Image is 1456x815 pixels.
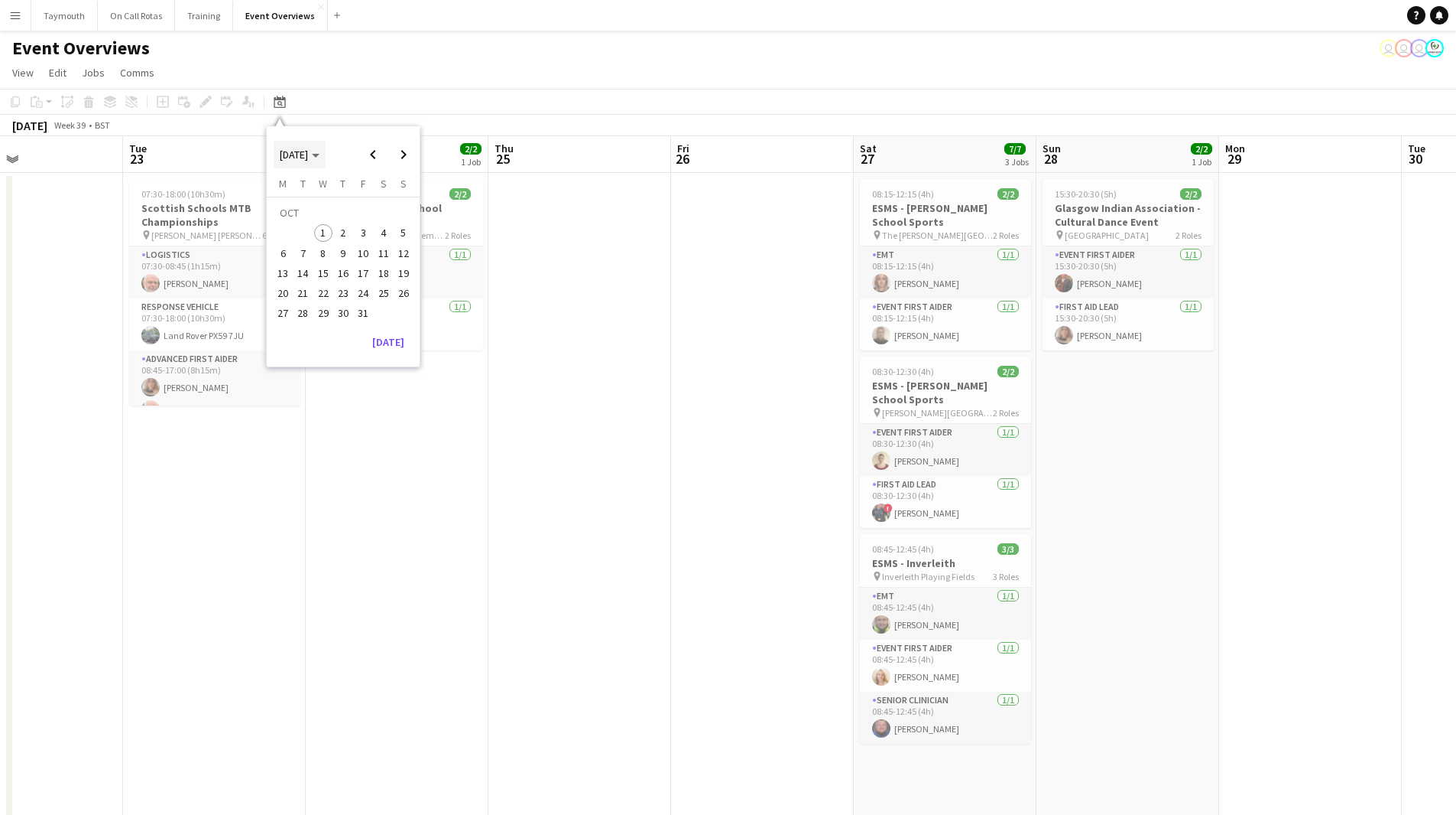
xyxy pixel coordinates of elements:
[1380,39,1398,57] app-user-avatar: Operations Team
[129,246,300,298] app-card-role: Logistics1/107:30-08:45 (1h15m)[PERSON_NAME]
[1408,142,1425,155] span: Tue
[273,243,293,263] button: 06-10-2025
[1395,39,1413,57] app-user-avatar: Operations Team
[1410,39,1428,57] app-user-avatar: Operations Team
[461,156,481,168] div: 1 Job
[860,556,1031,570] h3: ESMS - Inverleith
[860,476,1031,528] app-card-role: First Aid Lead1/108:30-12:30 (4h)![PERSON_NAME]
[677,142,689,155] span: Fri
[313,283,333,303] button: 22-10-2025
[294,264,313,282] span: 14
[127,150,147,168] span: 23
[1065,230,1149,241] span: [GEOGRAPHIC_DATA]
[373,263,393,283] button: 18-10-2025
[882,407,993,419] span: [PERSON_NAME][GEOGRAPHIC_DATA]
[354,244,372,262] span: 10
[860,201,1031,229] h3: ESMS - [PERSON_NAME] School Sports
[394,243,413,263] button: 12-10-2025
[860,424,1031,476] app-card-role: Event First Aider1/108:30-12:30 (4h)[PERSON_NAME]
[175,1,233,31] button: Training
[860,298,1031,350] app-card-role: Event First Aider1/108:15-12:15 (4h)[PERSON_NAME]
[997,188,1019,200] span: 2/2
[373,243,393,263] button: 11-10-2025
[314,224,332,243] span: 1
[314,284,332,302] span: 22
[313,303,333,323] button: 29-10-2025
[333,263,353,283] button: 16-10-2025
[394,224,413,243] span: 5
[860,692,1031,744] app-card-role: Senior Clinician1/108:45-12:45 (4h)[PERSON_NAME]
[394,283,413,303] button: 26-10-2025
[860,142,877,155] span: Sat
[31,1,98,31] button: Taymouth
[6,63,40,83] a: View
[993,407,1019,419] span: 2 Roles
[76,63,111,83] a: Jobs
[460,143,482,155] span: 2/2
[366,330,410,354] button: [DATE]
[354,305,372,323] span: 31
[294,244,313,262] span: 7
[333,243,353,263] button: 09-10-2025
[993,230,1019,241] span: 2 Roles
[997,366,1019,377] span: 2/2
[358,139,388,170] button: Previous month
[274,244,292,262] span: 6
[1192,156,1211,168] div: 1 Job
[129,298,300,350] app-card-role: Response Vehicle1/107:30-18:00 (10h30m)Land Rover PX59 7JU
[334,224,352,243] span: 2
[375,284,393,302] span: 25
[1004,143,1026,155] span: 7/7
[314,264,332,282] span: 15
[95,119,110,131] div: BST
[860,534,1031,744] app-job-card: 08:45-12:45 (4h)3/3ESMS - Inverleith Inverleith Playing Fields3 RolesEMT1/108:45-12:45 (4h)[PERSO...
[884,504,893,513] span: !
[1043,298,1214,350] app-card-role: First Aid Lead1/115:30-20:30 (5h)[PERSON_NAME]
[129,142,147,155] span: Tue
[1425,39,1444,57] app-user-avatar: Operations Manager
[1043,246,1214,298] app-card-role: Event First Aider1/115:30-20:30 (5h)[PERSON_NAME]
[294,305,313,323] span: 28
[1040,150,1061,168] span: 28
[860,357,1031,528] app-job-card: 08:30-12:30 (4h)2/2ESMS - [PERSON_NAME] School Sports [PERSON_NAME][GEOGRAPHIC_DATA]2 RolesEvent ...
[334,284,352,302] span: 23
[293,243,313,263] button: 07-10-2025
[233,1,328,31] button: Event Overviews
[262,230,288,241] span: 6 Roles
[1055,188,1117,200] span: 15:30-20:30 (5h)
[394,263,413,283] button: 19-10-2025
[314,244,332,262] span: 8
[114,63,161,83] a: Comms
[340,177,345,191] span: T
[375,244,393,262] span: 11
[1005,156,1029,168] div: 3 Jobs
[1043,142,1061,155] span: Sun
[375,224,393,243] span: 4
[333,283,353,303] button: 23-10-2025
[1043,179,1214,350] app-job-card: 15:30-20:30 (5h)2/2Glasgow Indian Association - Cultural Dance Event [GEOGRAPHIC_DATA]2 RolesEven...
[129,201,300,229] h3: Scottish Schools MTB Championships
[12,66,34,80] span: View
[353,243,373,263] button: 10-10-2025
[279,177,287,191] span: M
[400,177,407,191] span: S
[129,350,300,469] app-card-role: Advanced First Aider4/408:45-17:00 (8h15m)[PERSON_NAME][PERSON_NAME]
[354,224,372,243] span: 3
[1225,142,1245,155] span: Mon
[860,588,1031,640] app-card-role: EMT1/108:45-12:45 (4h)[PERSON_NAME]
[388,139,419,170] button: Next month
[300,177,306,191] span: T
[319,177,327,191] span: W
[273,203,413,223] td: OCT
[314,305,332,323] span: 29
[313,263,333,283] button: 15-10-2025
[129,179,300,406] app-job-card: 07:30-18:00 (10h30m)9/9Scottish Schools MTB Championships [PERSON_NAME] [PERSON_NAME]6 RolesLogis...
[361,177,366,191] span: F
[334,244,352,262] span: 9
[373,223,393,243] button: 04-10-2025
[1176,230,1201,241] span: 2 Roles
